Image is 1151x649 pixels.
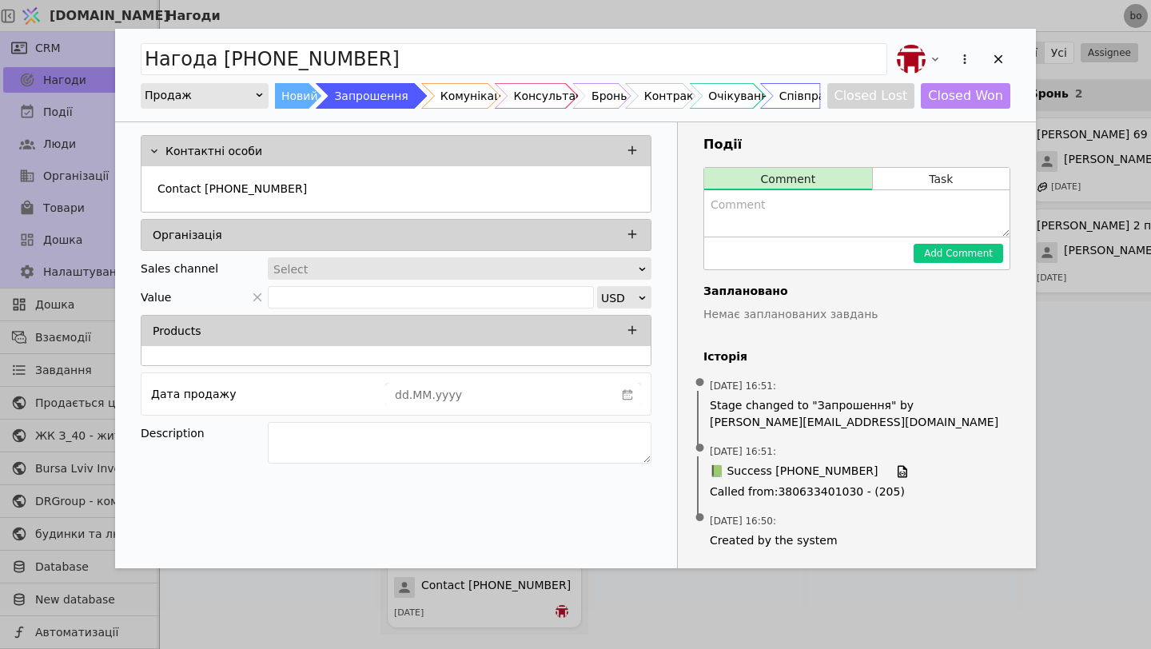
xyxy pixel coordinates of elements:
span: • [692,498,708,539]
h3: Події [703,135,1010,154]
div: Новий [281,83,318,109]
div: Add Opportunity [115,29,1036,568]
div: Продаж [145,84,254,106]
div: Дата продажу [151,383,236,405]
h4: Заплановано [703,283,1010,300]
div: Description [141,422,268,444]
button: Add Comment [914,244,1003,263]
button: Closed Lost [827,83,915,109]
span: Called from : 380633401030 - (205) [710,484,1004,500]
div: Консультація [513,83,592,109]
div: Запрошення [334,83,408,109]
button: Task [873,168,1010,190]
span: [DATE] 16:51 : [710,444,776,459]
span: Value [141,286,171,309]
span: 📗 Success [PHONE_NUMBER] [710,463,878,480]
input: dd.MM.yyyy [386,384,615,406]
p: Products [153,323,201,340]
h4: Історія [703,348,1010,365]
div: Очікування [708,83,775,109]
button: Comment [704,168,872,190]
span: • [692,428,708,469]
span: • [692,363,708,404]
span: [DATE] 16:51 : [710,379,776,393]
div: Sales channel [141,257,218,280]
div: Контракт [644,83,700,109]
span: Created by the system [710,532,1004,549]
button: Closed Won [921,83,1010,109]
div: Співпраця [779,83,840,109]
div: USD [601,287,637,309]
p: Контактні особи [165,143,262,160]
span: [DATE] 16:50 : [710,514,776,528]
span: Stage changed to "Запрошення" by [PERSON_NAME][EMAIL_ADDRESS][DOMAIN_NAME] [710,397,1004,431]
div: Бронь [591,83,627,109]
p: Немає запланованих завдань [703,306,1010,323]
svg: calender simple [622,389,633,400]
p: Contact [PHONE_NUMBER] [157,181,307,197]
p: Організація [153,227,222,244]
div: Комунікація [440,83,512,109]
img: bo [897,45,926,74]
div: Select [273,258,635,281]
